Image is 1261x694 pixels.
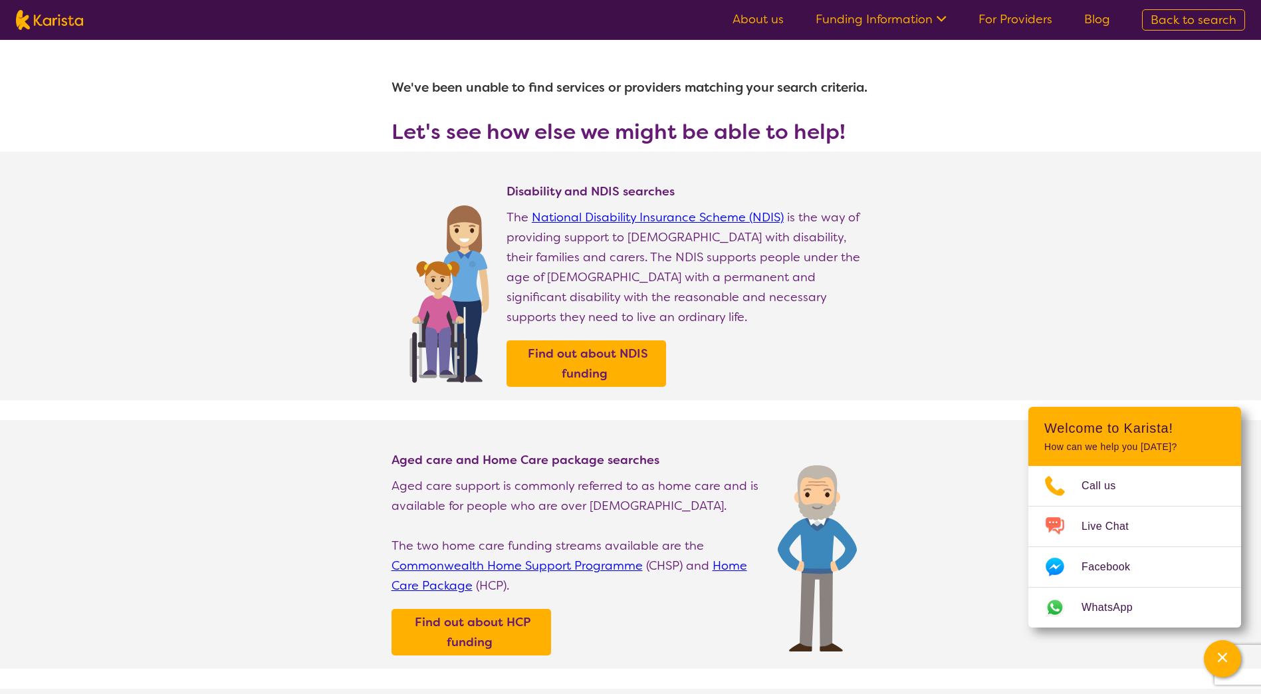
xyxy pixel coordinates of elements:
span: Back to search [1151,12,1236,28]
p: How can we help you [DATE]? [1044,441,1225,453]
span: Facebook [1082,557,1146,577]
ul: Choose channel [1028,466,1241,628]
img: Karista logo [16,10,83,30]
h2: Welcome to Karista! [1044,420,1225,436]
b: Find out about HCP funding [415,614,530,650]
a: Back to search [1142,9,1245,31]
b: Find out about NDIS funding [528,346,648,382]
h1: We've been unable to find services or providers matching your search criteria. [392,72,870,104]
button: Channel Menu [1204,640,1241,677]
a: Find out about NDIS funding [510,344,663,384]
a: Commonwealth Home Support Programme [392,558,643,574]
a: Blog [1084,11,1110,27]
p: Aged care support is commonly referred to as home care and is available for people who are over [... [392,476,764,516]
a: About us [733,11,784,27]
a: For Providers [978,11,1052,27]
a: Funding Information [816,11,947,27]
p: The is the way of providing support to [DEMOGRAPHIC_DATA] with disability, their families and car... [507,207,870,327]
a: Web link opens in a new tab. [1028,588,1241,628]
div: Channel Menu [1028,407,1241,628]
h3: Let's see how else we might be able to help! [392,120,870,144]
a: Find out about HCP funding [395,612,548,652]
h4: Aged care and Home Care package searches [392,452,764,468]
img: Find Age care and home care package services and providers [778,465,857,651]
img: Find NDIS and Disability services and providers [405,197,493,383]
span: WhatsApp [1082,598,1149,618]
span: Call us [1082,476,1132,496]
p: The two home care funding streams available are the (CHSP) and (HCP). [392,536,764,596]
span: Live Chat [1082,517,1145,536]
h4: Disability and NDIS searches [507,183,870,199]
a: National Disability Insurance Scheme (NDIS) [532,209,784,225]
